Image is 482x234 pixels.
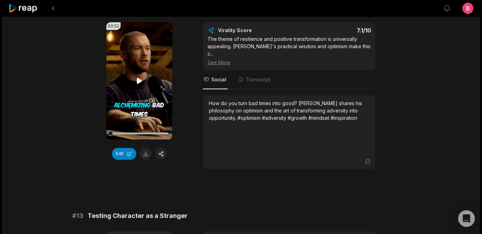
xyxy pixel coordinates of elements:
span: Testing Character as a Stranger [88,211,188,221]
div: The theme of resilience and positive transformation is universally appealing. [PERSON_NAME]'s pra... [208,35,371,66]
video: Your browser does not support mp4 format. [106,22,172,140]
span: Social [211,76,226,83]
div: 7.1 /10 [296,27,371,34]
span: Transcript [246,76,271,83]
div: Virality Score [218,27,293,34]
div: See More [208,59,371,66]
div: How do you turn bad times into good? [PERSON_NAME] shares his philosophy on optimism and the art ... [209,100,370,122]
div: Open Intercom Messenger [458,210,475,227]
span: # 13 [72,211,83,221]
nav: Tabs [203,71,376,89]
button: Edit [112,148,136,160]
